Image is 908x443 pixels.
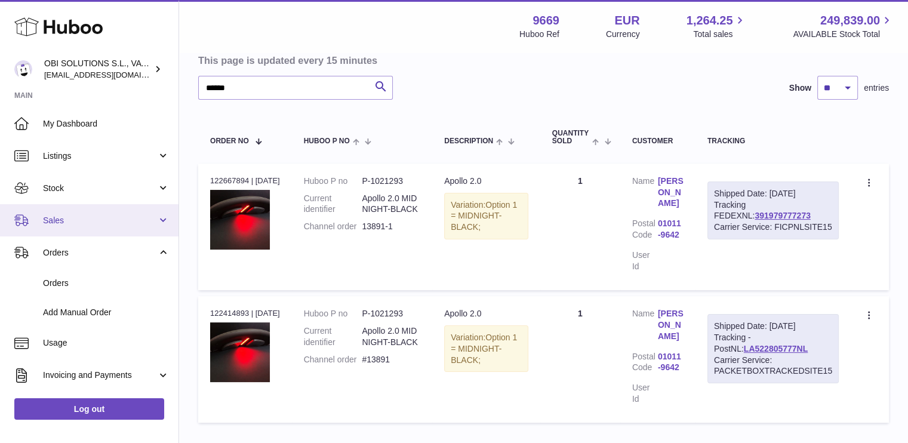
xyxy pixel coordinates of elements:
dt: Channel order [304,354,362,365]
div: Carrier Service: FICPNLSITE15 [714,221,832,233]
dt: Current identifier [304,193,362,216]
div: Tracking - PostNL: [707,314,839,383]
div: Apollo 2.0 [444,308,528,319]
div: Shipped Date: [DATE] [714,188,832,199]
dd: P-1021293 [362,308,420,319]
div: OBI SOLUTIONS S.L., VAT: B70911078 [44,58,152,81]
div: Tracking FEDEXNL: [707,181,839,240]
div: Apollo 2.0 [444,176,528,187]
img: hello@myobistore.com [14,60,32,78]
span: 1,264.25 [687,13,733,29]
span: Orders [43,278,170,289]
img: 96691737388559.jpg [210,322,270,382]
a: 01011-9642 [658,351,684,374]
span: Orders [43,247,157,259]
span: Quantity Sold [552,130,590,145]
span: Order No [210,137,249,145]
dt: Current identifier [304,325,362,348]
span: Usage [43,337,170,349]
a: [PERSON_NAME] [658,176,684,210]
div: 122667894 | [DATE] [210,176,280,186]
dd: 13891-1 [362,221,420,232]
dd: Apollo 2.0 MIDNIGHT-BLACK [362,193,420,216]
td: 1 [540,164,620,290]
span: Stock [43,183,157,194]
div: 122414893 | [DATE] [210,308,280,319]
span: Option 1 = MIDNIGHT-BLACK; [451,200,517,232]
dd: Apollo 2.0 MIDNIGHT-BLACK [362,325,420,348]
a: 249,839.00 AVAILABLE Stock Total [793,13,894,40]
strong: EUR [614,13,639,29]
span: Description [444,137,493,145]
a: 391979777273 [755,211,810,220]
div: Customer [632,137,684,145]
span: My Dashboard [43,118,170,130]
dt: User Id [632,382,658,405]
span: AVAILABLE Stock Total [793,29,894,40]
dt: Name [632,176,658,213]
a: [PERSON_NAME] [658,308,684,342]
strong: 9669 [533,13,559,29]
dt: Postal Code [632,218,658,244]
dt: User Id [632,250,658,272]
span: Huboo P no [304,137,350,145]
dt: Huboo P no [304,176,362,187]
div: Variation: [444,325,528,373]
span: [EMAIL_ADDRESS][DOMAIN_NAME] [44,70,176,79]
div: Carrier Service: PACKETBOXTRACKEDSITE15 [714,355,832,377]
dt: Huboo P no [304,308,362,319]
span: Invoicing and Payments [43,370,157,381]
a: Log out [14,398,164,420]
div: Variation: [444,193,528,240]
img: 96691737388559.jpg [210,190,270,250]
span: Sales [43,215,157,226]
dt: Channel order [304,221,362,232]
span: 249,839.00 [820,13,880,29]
a: 01011-9642 [658,218,684,241]
div: Huboo Ref [519,29,559,40]
h3: This page is updated every 15 minutes [198,54,886,67]
div: Currency [606,29,640,40]
a: 1,264.25 Total sales [687,13,747,40]
span: Option 1 = MIDNIGHT-BLACK; [451,333,517,365]
dt: Name [632,308,658,345]
span: entries [864,82,889,94]
a: LA522805777NL [744,344,808,353]
td: 1 [540,296,620,423]
dt: Postal Code [632,351,658,377]
div: Shipped Date: [DATE] [714,321,832,332]
span: Add Manual Order [43,307,170,318]
div: Tracking [707,137,839,145]
span: Total sales [693,29,746,40]
span: Listings [43,150,157,162]
dd: P-1021293 [362,176,420,187]
label: Show [789,82,811,94]
dd: #13891 [362,354,420,365]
